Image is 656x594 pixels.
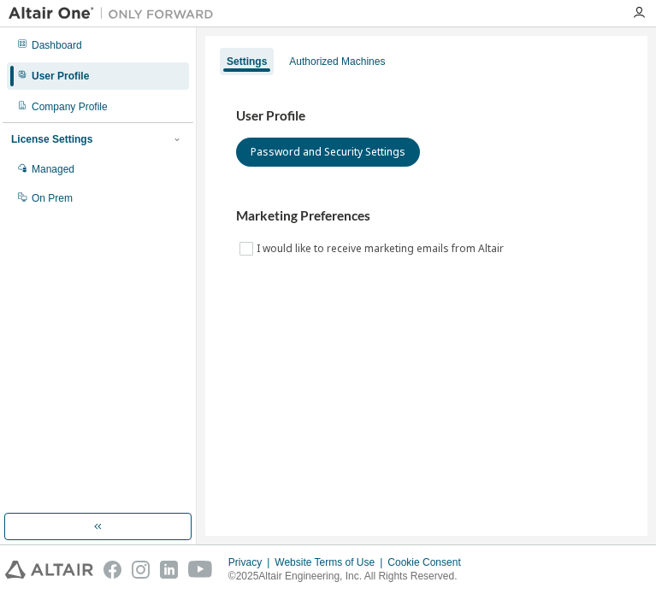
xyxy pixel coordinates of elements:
[32,69,89,83] div: User Profile
[236,208,617,225] h3: Marketing Preferences
[228,569,471,584] p: © 2025 Altair Engineering, Inc. All Rights Reserved.
[289,55,385,68] div: Authorized Machines
[160,561,178,579] img: linkedin.svg
[188,561,213,579] img: youtube.svg
[9,5,222,22] img: Altair One
[275,556,387,569] div: Website Terms of Use
[257,238,507,259] label: I would like to receive marketing emails from Altair
[32,191,73,205] div: On Prem
[5,561,93,579] img: altair_logo.svg
[32,100,108,114] div: Company Profile
[236,108,617,125] h3: User Profile
[103,561,121,579] img: facebook.svg
[132,561,150,579] img: instagram.svg
[236,138,420,167] button: Password and Security Settings
[11,132,92,146] div: License Settings
[387,556,470,569] div: Cookie Consent
[32,38,82,52] div: Dashboard
[228,556,275,569] div: Privacy
[32,162,74,176] div: Managed
[227,55,267,68] div: Settings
